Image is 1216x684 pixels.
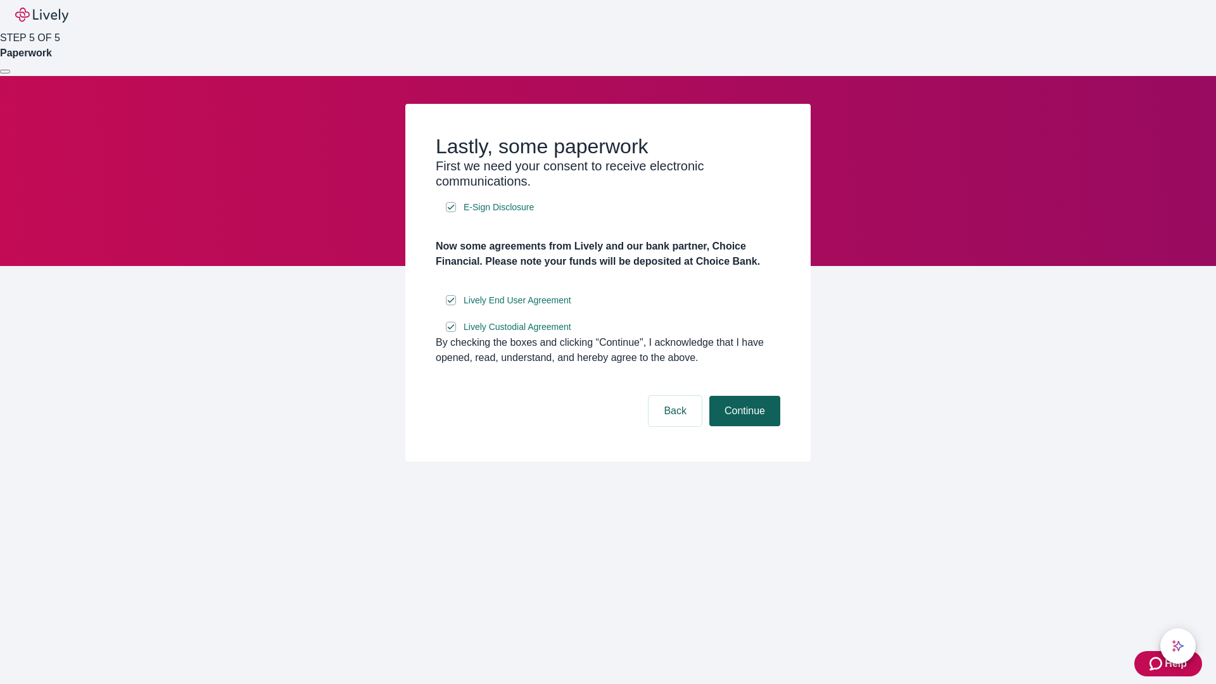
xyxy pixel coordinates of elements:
[461,199,536,215] a: e-sign disclosure document
[1165,656,1187,671] span: Help
[1149,656,1165,671] svg: Zendesk support icon
[15,8,68,23] img: Lively
[461,293,574,308] a: e-sign disclosure document
[1172,640,1184,652] svg: Lively AI Assistant
[436,134,780,158] h2: Lastly, some paperwork
[461,319,574,335] a: e-sign disclosure document
[436,239,780,269] h4: Now some agreements from Lively and our bank partner, Choice Financial. Please note your funds wi...
[436,158,780,189] h3: First we need your consent to receive electronic communications.
[464,294,571,307] span: Lively End User Agreement
[1134,651,1202,676] button: Zendesk support iconHelp
[709,396,780,426] button: Continue
[464,320,571,334] span: Lively Custodial Agreement
[1160,628,1196,664] button: chat
[649,396,702,426] button: Back
[464,201,534,214] span: E-Sign Disclosure
[436,335,780,365] div: By checking the boxes and clicking “Continue", I acknowledge that I have opened, read, understand...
